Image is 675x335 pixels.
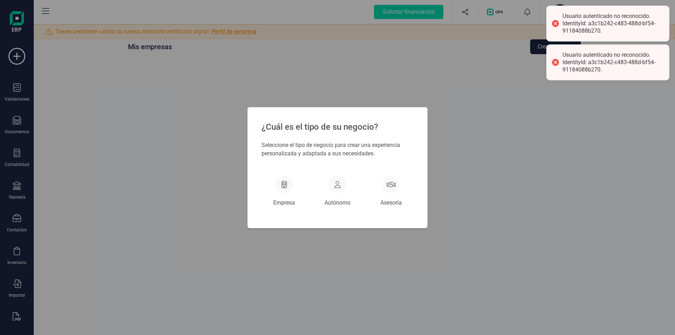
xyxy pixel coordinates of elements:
[262,141,413,158] p: Seleccione el tipo de negocio para crear una experiencia personalizada y adaptada a sus necesidades.
[324,199,351,207] p: Autónomo
[273,199,295,207] p: Empresa
[562,13,664,34] div: Usuario autenticado no reconocido. IdentityId: a3c1b242-c483-488d-bf54-91184088b270.
[380,199,402,207] p: Asesoría
[262,121,413,133] p: ¿Cuál es el tipo de su negocio?
[562,51,664,73] div: Usuario autenticado no reconocido. IdentityId: a3c1b242-c483-488d-bf54-91184088b270.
